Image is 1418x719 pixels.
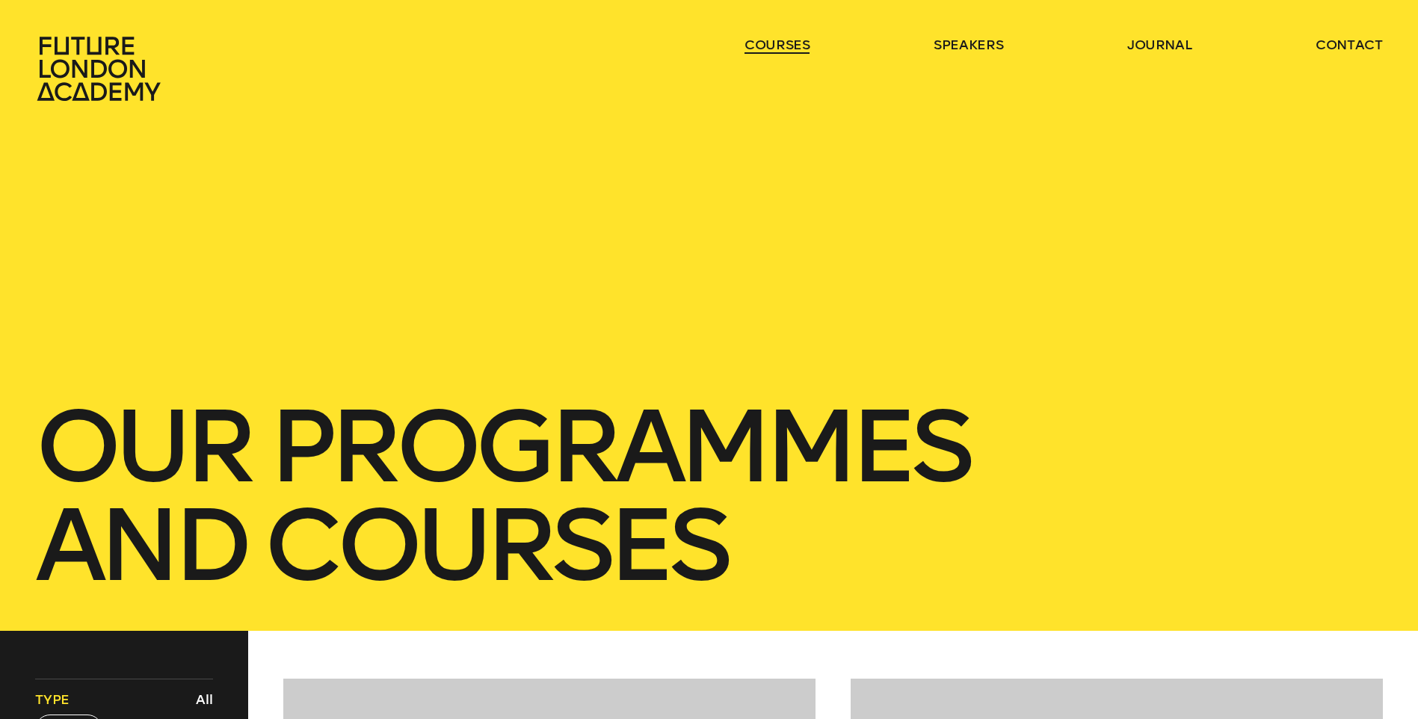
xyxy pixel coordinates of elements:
[192,687,217,712] button: All
[934,36,1003,54] a: speakers
[35,398,1382,595] h1: our Programmes and courses
[1127,36,1192,54] a: journal
[35,691,70,709] span: Type
[1316,36,1383,54] a: contact
[745,36,810,54] a: courses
